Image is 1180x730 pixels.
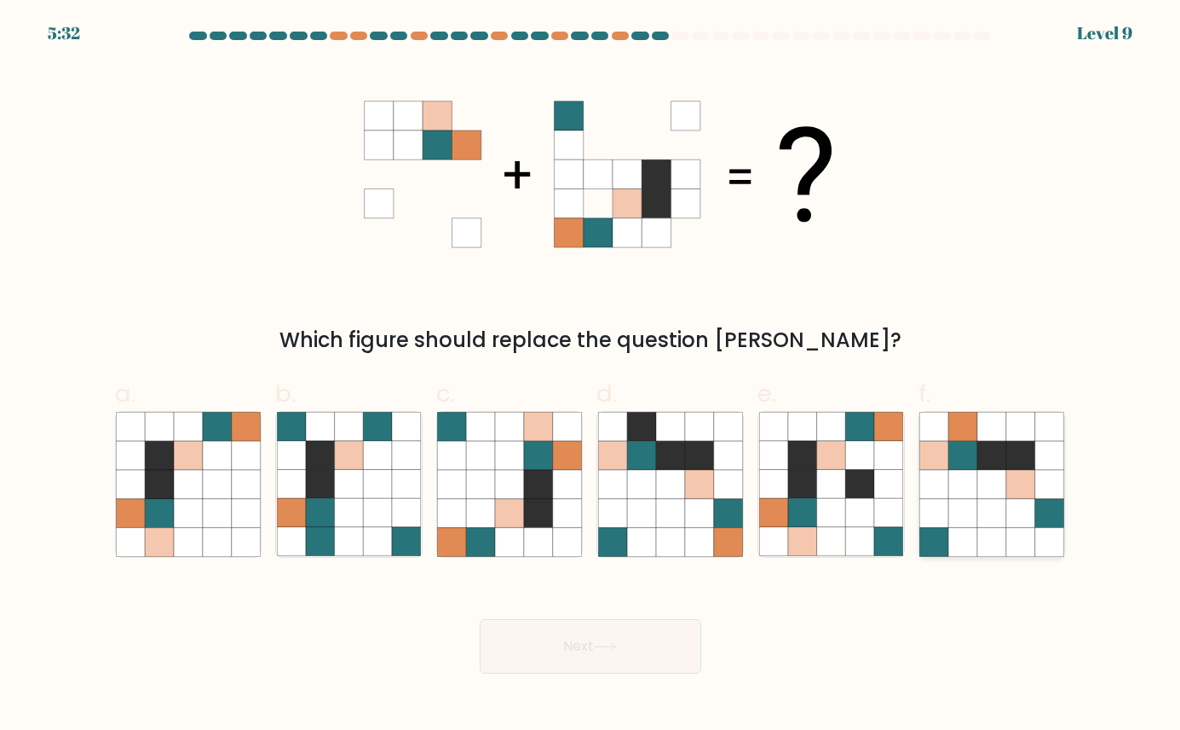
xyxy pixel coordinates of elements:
span: d. [596,377,617,410]
div: Which figure should replace the question [PERSON_NAME]? [125,325,1056,356]
button: Next [480,619,701,674]
span: b. [275,377,296,410]
span: a. [115,377,135,410]
span: c. [436,377,455,410]
span: f. [918,377,930,410]
div: 5:32 [48,20,80,46]
div: Level 9 [1077,20,1132,46]
span: e. [757,377,776,410]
